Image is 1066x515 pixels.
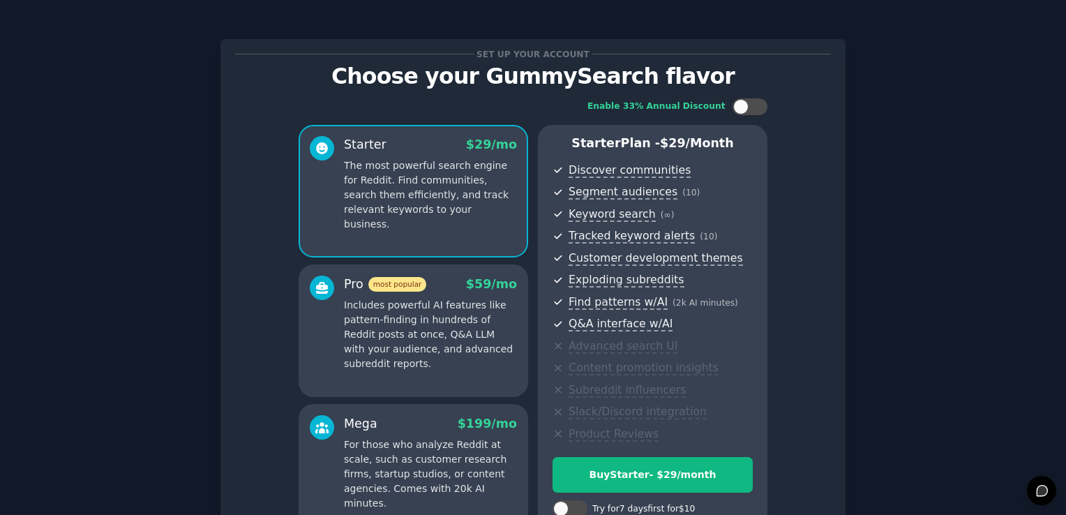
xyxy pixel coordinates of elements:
button: BuyStarter- $29/month [553,457,753,493]
span: Customer development themes [569,251,743,266]
span: Exploding subreddits [569,273,684,288]
div: Buy Starter - $ 29 /month [553,468,752,482]
span: Advanced search UI [569,339,677,354]
span: Keyword search [569,207,656,222]
span: Product Reviews [569,427,659,442]
span: ( 10 ) [682,188,700,197]
span: Tracked keyword alerts [569,229,695,244]
span: $ 29 /mo [466,137,517,151]
span: Q&A interface w/AI [569,317,673,331]
span: Discover communities [569,163,691,178]
span: ( 2k AI minutes ) [673,298,738,308]
div: Enable 33% Annual Discount [587,100,726,113]
span: $ 199 /mo [458,417,517,431]
span: ( ∞ ) [661,210,675,220]
p: Choose your GummySearch flavor [235,64,831,89]
div: Starter [344,136,386,154]
p: Starter Plan - [553,135,753,152]
div: Mega [344,415,377,433]
span: Find patterns w/AI [569,295,668,310]
p: Includes powerful AI features like pattern-finding in hundreds of Reddit posts at once, Q&A LLM w... [344,298,517,371]
span: Content promotion insights [569,361,719,375]
span: $ 59 /mo [466,277,517,291]
span: Slack/Discord integration [569,405,707,419]
div: Pro [344,276,426,293]
span: most popular [368,277,427,292]
span: Subreddit influencers [569,383,686,398]
span: Segment audiences [569,185,677,200]
span: $ 29 /month [660,136,734,150]
p: For those who analyze Reddit at scale, such as customer research firms, startup studios, or conte... [344,438,517,511]
span: ( 10 ) [700,232,717,241]
p: The most powerful search engine for Reddit. Find communities, search them efficiently, and track ... [344,158,517,232]
span: Set up your account [474,47,592,61]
